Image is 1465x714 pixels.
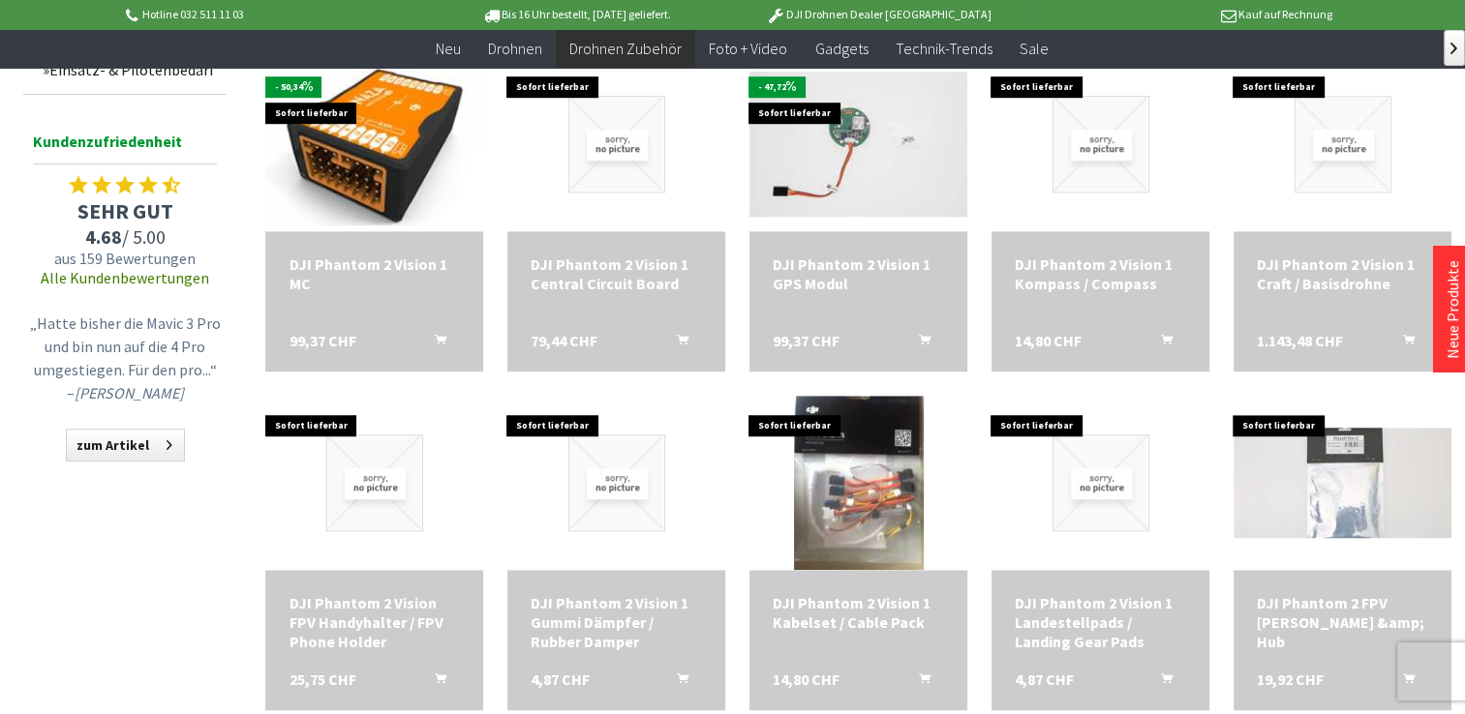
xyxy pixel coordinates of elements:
div: DJI Phantom 2 FPV [PERSON_NAME] &amp; Hub [1257,593,1428,651]
a: DJI Phantom 2 Vision 1 Kabelset / Cable Pack 14,80 CHF In den Warenkorb [773,593,944,632]
a: Foto + Video [695,29,801,69]
button: In den Warenkorb [1380,331,1426,356]
a: zum Artikel [66,429,185,461]
a: DJI Phantom 2 Vision 1 Kompass / Compass 14,80 CHF In den Warenkorb [1015,254,1186,293]
a: Neue Produkte [1443,260,1462,359]
button: In den Warenkorb [654,669,700,695]
div: DJI Phantom 2 Vision 1 Landestellpads / Landing Gear Pads [1015,593,1186,651]
a: DJI Phantom 2 Vision 1 GPS Modul 99,37 CHF In den Warenkorb [773,254,944,293]
button: In den Warenkorb [896,331,942,356]
span: 25,75 CHF [289,669,355,689]
a: Drohnen Zubehör [556,29,695,69]
div: DJI Phantom 2 Vision 1 Gummi Dämpfer / Rubber Damper [531,593,702,651]
img: DJI Phantom 2 Vision 1 GPS Modul [749,72,967,217]
a: DJI Phantom 2 Vision 1 MC 99,37 CHF In den Warenkorb [289,254,460,293]
button: In den Warenkorb [412,331,458,356]
img: DJI Phantom 2 FPV Kabel &amp; Hub [1234,428,1451,537]
div: DJI Phantom 2 Vision FPV Handyhalter / FPV Phone Holder [289,593,460,651]
button: In den Warenkorb [412,669,458,695]
img: DJI Phantom 2 Vision FPV Handyhalter / FPV Phone Holder [326,434,423,531]
img: DJI Phantom 2 Vision 1 Kompass / Compass [1053,96,1149,193]
span: 14,80 CHF [773,669,839,689]
img: DJI Phantom 2 Vision 1 Gummi Dämpfer / Rubber Damper [568,434,665,531]
a: Technik-Trends [881,29,1005,69]
p: Hotline 032 511 11 03 [122,3,424,26]
button: In den Warenkorb [654,331,700,356]
img: DJI Phantom 2 Vision 1 Central Circuit Board [568,96,665,193]
img: DJI Phantom 2 Vision 1 Landestellpads / Landing Gear Pads [1053,434,1149,531]
div: DJI Phantom 2 Vision 1 Kabelset / Cable Pack [773,593,944,632]
img: DJI Phantom 2 Vision 1 Craft / Basisdrohne [1295,96,1391,193]
div: DJI Phantom 2 Vision 1 GPS Modul [773,254,944,293]
a: Drohnen [474,29,556,69]
span: 4,87 CHF [531,669,590,689]
p: DJI Drohnen Dealer [GEOGRAPHIC_DATA] [727,3,1029,26]
span: Technik-Trends [895,39,992,58]
span: 99,37 CHF [289,331,355,350]
div: DJI Phantom 2 Vision 1 Craft / Basisdrohne [1257,254,1428,293]
span: Neu [436,39,461,58]
span: / 5.00 [23,224,227,249]
button: In den Warenkorb [1138,331,1184,356]
button: In den Warenkorb [1138,669,1184,695]
a: DJI Phantom 2 Vision 1 Gummi Dämpfer / Rubber Damper 4,87 CHF In den Warenkorb [531,593,702,651]
p: Bis 16 Uhr bestellt, [DATE] geliefert. [425,3,727,26]
span: 99,37 CHF [773,331,839,350]
span: aus 159 Bewertungen [23,249,227,268]
span: Foto + Video [709,39,787,58]
a: DJI Phantom 2 Vision 1 Landestellpads / Landing Gear Pads 4,87 CHF In den Warenkorb [1015,593,1186,651]
p: Kauf auf Rechnung [1030,3,1332,26]
a: Neu [422,29,474,69]
a: DJI Phantom 2 Vision FPV Handyhalter / FPV Phone Holder 25,75 CHF In den Warenkorb [289,593,460,651]
span: 14,80 CHF [1015,331,1082,350]
a: DJI Phantom 2 Vision 1 Craft / Basisdrohne 1.143,48 CHF In den Warenkorb [1257,254,1428,293]
span: 79,44 CHF [531,331,597,350]
div: DJI Phantom 2 Vision 1 MC [289,254,460,293]
a: Alle Kundenbewertungen [41,268,209,287]
span:  [1450,43,1457,54]
span: 4.68 [85,224,122,249]
span: Sale [1019,39,1048,58]
span: Drohnen Zubehör [569,39,682,58]
p: „Hatte bisher die Mavic 3 Pro und bin nun auf die 4 Pro umgestiegen. Für den pro...“ – [28,312,222,404]
img: DJI Phantom 2 Vision 1 MC [265,63,483,226]
a: Einsatz- & Pilotenbedarf [33,55,227,84]
div: DJI Phantom 2 Vision 1 Central Circuit Board [531,254,702,293]
a: DJI Phantom 2 FPV [PERSON_NAME] &amp; Hub 19,92 CHF In den Warenkorb [1257,593,1428,651]
span: 19,92 CHF [1257,669,1324,689]
span: 4,87 CHF [1015,669,1074,689]
img: DJI Phantom 2 Vision 1 Kabelset / Cable Pack [794,396,924,570]
a: Sale [1005,29,1061,69]
a: Gadgets [801,29,881,69]
span: Gadgets [814,39,868,58]
em: [PERSON_NAME] [75,383,184,402]
span: 1.143,48 CHF [1257,331,1343,350]
div: DJI Phantom 2 Vision 1 Kompass / Compass [1015,254,1186,293]
button: In den Warenkorb [1380,669,1426,695]
button: In den Warenkorb [896,669,942,695]
span: SEHR GUT [23,197,227,224]
span: Drohnen [488,39,542,58]
a: DJI Phantom 2 Vision 1 Central Circuit Board 79,44 CHF In den Warenkorb [531,254,702,293]
span: Kundenzufriedenheit [33,129,217,164]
